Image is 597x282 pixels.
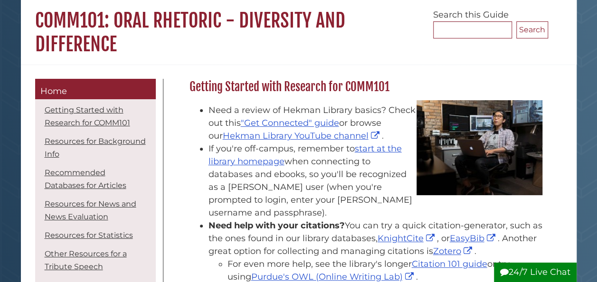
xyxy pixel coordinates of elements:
[223,131,382,141] a: Hekman Library YouTube channel
[450,233,498,244] a: EasyBib
[45,231,133,240] a: Resources for Statistics
[35,79,156,100] a: Home
[378,233,437,244] a: KnightCite
[516,21,548,38] button: Search
[494,263,577,282] button: 24/7 Live Chat
[45,137,146,159] a: Resources for Background Info
[241,118,339,128] a: "Get Connected" guide
[251,272,416,282] a: Purdue's OWL (Online Writing Lab)
[433,246,474,256] a: Zotero
[208,104,543,142] li: Need a review of Hekman Library basics? Check out this or browse our .
[45,105,130,127] a: Getting Started with Research for COMM101
[185,79,548,94] h2: Getting Started with Research for COMM101
[45,168,126,190] a: Recommended Databases for Articles
[40,86,67,96] span: Home
[208,143,402,167] a: start at the library homepage
[208,142,543,219] li: If you're off-campus, remember to when connecting to databases and ebooks, so you'll be recognize...
[412,259,487,269] a: Citation 101 guide
[45,249,127,271] a: Other Resources for a Tribute Speech
[45,199,136,221] a: Resources for News and News Evaluation
[208,220,345,231] strong: Need help with your citations?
